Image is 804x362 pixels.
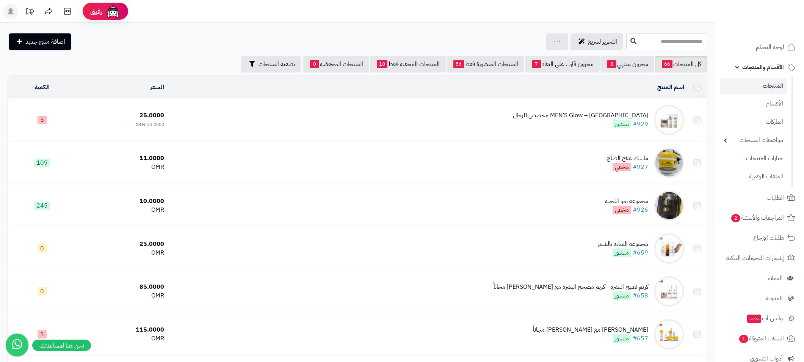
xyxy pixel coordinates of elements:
span: 109 [34,159,50,167]
img: ai-face.png [105,4,121,19]
a: المنتجات المنشورة فقط56 [447,56,524,72]
img: مجموعة العناية بالشعر [654,233,684,264]
span: 0 [310,60,319,68]
span: طلبات الإرجاع [753,233,784,243]
span: الأقسام والمنتجات [742,62,784,72]
img: كريم تفتيح البشرة - كريم مصحح البشرة مع ريتنول مجاناً [654,276,684,307]
a: السعر [150,83,164,92]
a: #658 [633,291,648,300]
a: السلات المتروكة1 [720,329,799,348]
span: اضافة منتج جديد [25,37,65,46]
div: ماسك علاج الصلع [607,154,648,163]
span: السلات المتروكة [738,333,784,344]
a: خيارات المنتجات [720,150,787,167]
a: اضافة منتج جديد [9,33,71,50]
span: المراجعات والأسئلة [730,212,784,223]
span: 7 [532,60,541,68]
span: التحرير لسريع [588,37,617,46]
span: منشور [613,334,631,343]
div: مجموعة العناية بالشعر [598,240,648,249]
div: OMR [79,291,165,300]
span: 0 [38,244,47,253]
div: 85.0000 [79,283,165,291]
span: جديد [747,315,761,323]
a: #926 [633,205,648,214]
a: اسم المنتج [657,83,684,92]
div: [PERSON_NAME] مع [PERSON_NAME] مجاناً [533,326,648,334]
a: إشعارات التحويلات البنكية [720,249,799,267]
span: تصفية المنتجات [259,60,295,69]
span: الطلبات [766,192,784,203]
a: مخزون قارب على النفاذ7 [525,56,600,72]
a: التحرير لسريع [570,33,623,50]
a: الكمية [34,83,50,92]
span: العملاء [768,273,783,283]
span: 66 [662,60,672,68]
span: المدونة [766,293,783,304]
span: لوحة التحكم [756,42,784,52]
a: #929 [633,120,648,129]
span: 24% [136,121,146,128]
a: كل المنتجات66 [655,56,707,72]
img: باكج شايني مع كريم نضارة مجاناً [654,319,684,349]
a: لوحة التحكم [720,38,799,56]
span: 33.0000 [147,121,164,128]
div: OMR [79,206,165,214]
a: مخزون منتهي8 [600,56,654,72]
a: المراجعات والأسئلة2 [720,209,799,227]
img: ماسك علاج الصلع [654,148,684,178]
div: OMR [79,163,165,172]
div: MEN’S Glow – [GEOGRAPHIC_DATA] مخصص للرجال [513,111,648,120]
span: 25.0000 [139,111,164,120]
a: المدونة [720,289,799,307]
span: رفيق [90,7,102,16]
span: منشور [613,120,631,128]
span: 8 [607,60,616,68]
a: #927 [633,162,648,172]
span: 56 [453,60,464,68]
a: المنتجات المخفية فقط10 [370,56,446,72]
a: مواصفات المنتجات [720,132,787,148]
span: 2 [731,214,740,222]
div: 115.0000 [79,326,165,334]
a: العملاء [720,269,799,287]
span: منشور [613,249,631,257]
span: مخفي [613,206,631,214]
span: وآتس آب [746,313,783,324]
a: الأقسام [720,96,787,112]
div: 25.0000 [79,240,165,249]
img: مجموعة نمو اللحية [654,190,684,221]
div: OMR [79,334,165,343]
div: OMR [79,249,165,257]
a: الطلبات [720,189,799,207]
span: 5 [38,116,47,124]
a: المنتجات المخفضة0 [303,56,369,72]
span: 0 [38,287,47,296]
span: 1 [38,330,47,338]
a: المنتجات [720,78,787,94]
div: 11.0000 [79,154,165,163]
a: #659 [633,248,648,257]
img: MEN’S Glow – باكج مخصص للرجال [654,105,684,135]
a: وآتس آبجديد [720,309,799,327]
span: منشور [613,291,631,300]
span: إشعارات التحويلات البنكية [726,253,784,263]
a: الماركات [720,114,787,130]
div: كريم تفتيح البشرة - كريم مصحح البشرة مع [PERSON_NAME] مجاناً [494,283,648,291]
a: طلبات الإرجاع [720,229,799,247]
span: 1 [739,335,748,343]
a: #657 [633,334,648,343]
a: الملفات الرقمية [720,168,787,185]
div: مجموعة نمو اللحية [605,197,648,206]
span: 245 [34,201,50,210]
span: 10 [377,60,387,68]
a: تحديثات المنصة [20,4,39,21]
button: تصفية المنتجات [241,56,301,72]
div: 10.0000 [79,197,165,206]
span: مخفي [613,163,631,171]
